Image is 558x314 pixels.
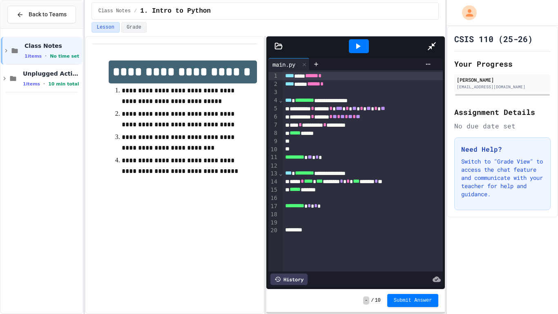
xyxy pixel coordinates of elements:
span: 1 items [25,54,42,59]
button: Lesson [92,22,120,33]
div: 10 [268,146,279,154]
div: 18 [268,211,279,219]
span: 10 min total [48,81,79,87]
button: Grade [121,22,147,33]
button: Submit Answer [387,294,439,307]
div: 2 [268,80,279,88]
span: Class Notes [98,8,131,14]
span: Fold line [279,97,283,103]
h2: Your Progress [454,58,551,70]
div: 15 [268,186,279,194]
div: 19 [268,219,279,227]
span: 1 items [23,81,40,87]
div: main.py [268,58,310,70]
div: main.py [268,60,299,69]
button: Back to Teams [7,6,76,23]
div: 4 [268,96,279,105]
span: 1. Intro to Python [140,6,211,16]
h3: Need Help? [461,144,544,154]
span: • [45,53,47,59]
span: Unplugged Activities [23,70,81,77]
span: 10 [375,297,380,304]
span: • [43,81,45,87]
div: 14 [268,178,279,186]
div: 20 [268,227,279,235]
div: 3 [268,88,279,96]
span: Fold line [279,170,283,177]
h2: Assignment Details [454,106,551,118]
div: 5 [268,105,279,113]
span: - [363,296,369,305]
div: 8 [268,129,279,137]
div: My Account [453,3,479,22]
span: Back to Teams [29,10,67,19]
div: 13 [268,170,279,178]
p: Switch to "Grade View" to access the chat feature and communicate with your teacher for help and ... [461,157,544,198]
span: Class Notes [25,42,81,49]
span: / [371,297,374,304]
div: [EMAIL_ADDRESS][DOMAIN_NAME] [457,84,548,90]
div: 9 [268,137,279,146]
div: 12 [268,162,279,170]
div: History [270,274,308,285]
div: 17 [268,202,279,211]
span: / [134,8,137,14]
h1: CSIS 110 (25-26) [454,33,533,45]
div: 11 [268,153,279,161]
span: Submit Answer [394,297,432,304]
div: 6 [268,113,279,121]
div: 1 [268,72,279,80]
div: 16 [268,194,279,202]
div: No due date set [454,121,551,131]
div: [PERSON_NAME] [457,76,548,83]
span: No time set [50,54,79,59]
div: 7 [268,121,279,129]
